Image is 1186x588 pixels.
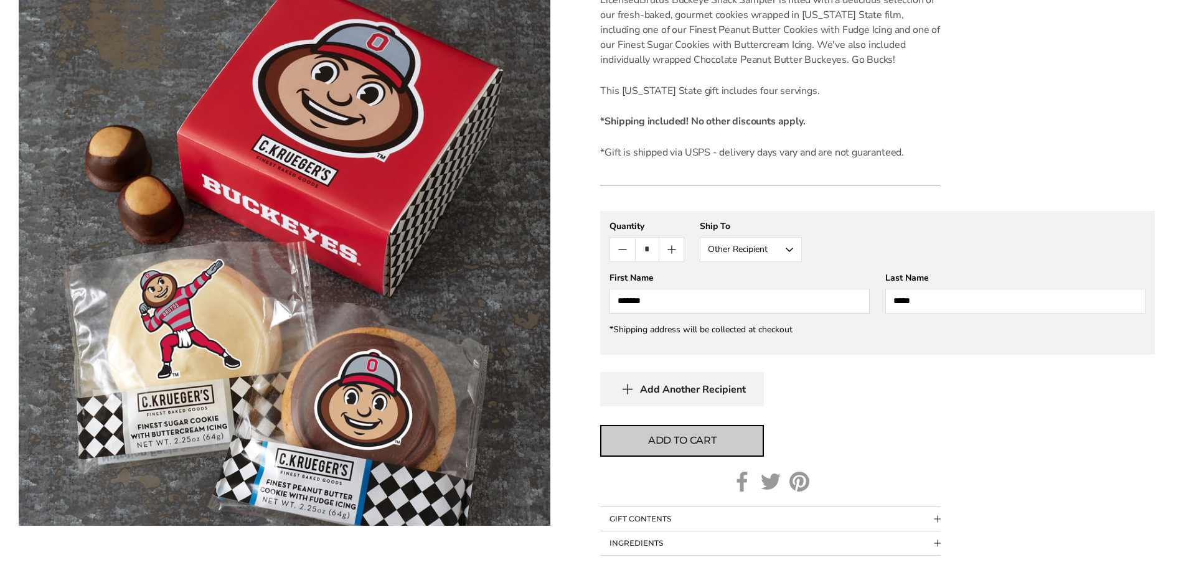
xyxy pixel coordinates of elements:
a: Twitter [761,472,781,492]
p: This [US_STATE] State gift includes four servings. [600,83,941,98]
div: First Name [609,272,870,284]
button: Collapsible block button [600,531,941,555]
div: *Shipping address will be collected at checkout [609,324,1146,335]
div: Ship To [700,220,802,232]
button: Collapsible block button [600,507,941,531]
button: Add Another Recipient [600,372,764,406]
div: *Gift is shipped via USPS - delivery days vary and are not guaranteed. [600,145,941,160]
strong: *Shipping included! No other discounts apply. [600,114,805,128]
button: Add to cart [600,425,764,457]
span: Add Another Recipient [640,383,746,396]
span: Add to cart [648,433,717,448]
button: Count plus [659,238,684,261]
button: Other Recipient [700,237,802,262]
button: Count minus [610,238,634,261]
a: Pinterest [789,472,809,492]
div: Quantity [609,220,684,232]
a: Facebook [732,472,752,492]
gfm-form: New recipient [600,211,1155,355]
div: Last Name [885,272,1146,284]
input: Quantity [635,238,659,261]
input: First Name [609,289,870,314]
input: Last Name [885,289,1146,314]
